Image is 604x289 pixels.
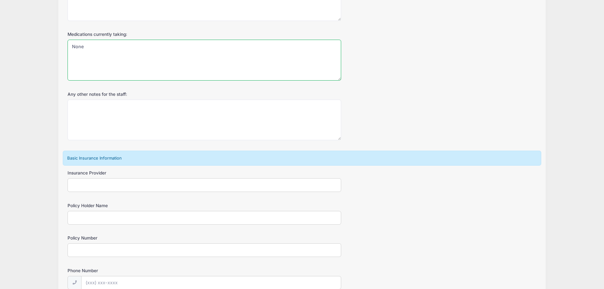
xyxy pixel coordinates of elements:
[68,91,224,97] label: Any other notes for the staff:
[68,202,224,209] label: Policy Holder Name
[68,31,224,37] label: Medications currently taking:
[63,151,541,166] div: Basic Insurance Information
[68,267,224,274] label: Phone Number
[68,235,224,241] label: Policy Number
[68,170,224,176] label: Insurance Provider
